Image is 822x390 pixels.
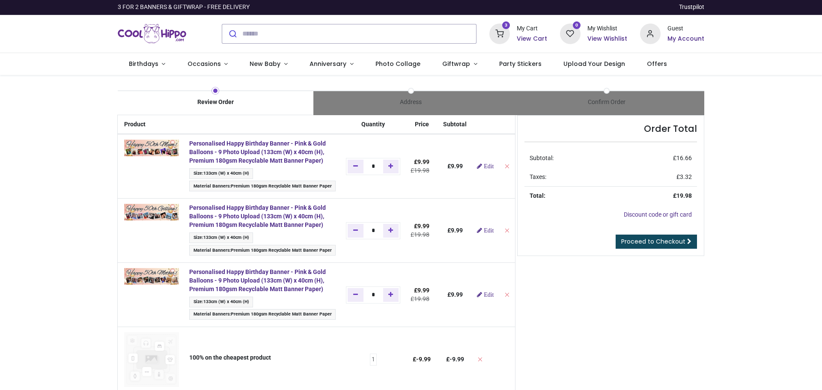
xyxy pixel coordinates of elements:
div: Guest [667,24,704,33]
span: Premium 180gsm Recyclable Matt Banner Paper [231,183,332,189]
div: My Cart [517,24,547,33]
img: S0AAAAASUVORK5CYII= [124,204,179,220]
span: Upload Your Design [563,60,625,68]
span: : [189,232,253,243]
del: £ [411,295,429,302]
span: Quantity [361,121,385,128]
a: View Wishlist [587,35,627,43]
td: Subtotal: [524,149,618,168]
span: £ [414,287,429,294]
span: Size [194,235,202,240]
span: Proceed to Checkout [621,237,685,246]
img: pc0Q8f66AAAAAElFTkSuQmCC [124,268,179,285]
span: £ [676,173,692,180]
span: 9.99 [417,223,429,229]
a: Remove one [348,224,363,238]
span: 133cm (W) x 40cm (H) [203,299,249,304]
span: 19.98 [414,231,429,238]
div: Review Order [118,98,313,107]
img: Cool Hippo [118,22,186,46]
th: Subtotal [438,115,472,134]
span: 16.66 [676,155,692,161]
a: 0 [560,30,581,36]
a: Remove one [348,288,363,302]
span: : [189,168,253,179]
span: £ [413,356,431,363]
a: Edit [477,163,494,169]
span: 3.32 [680,173,692,180]
a: Add one [383,288,399,302]
span: : [189,297,253,307]
span: 19.98 [676,192,692,199]
a: Add one [383,224,399,238]
span: -﻿9.99 [450,356,464,363]
a: 3 [489,30,510,36]
td: Taxes: [524,168,618,187]
span: Material Banners [194,183,229,189]
b: £ [446,356,464,363]
a: Remove from cart [477,356,483,363]
b: £ [447,227,463,234]
span: 19.98 [414,295,429,302]
span: Size [194,299,202,304]
span: £ [414,223,429,229]
a: Logo of Cool Hippo [118,22,186,46]
a: Personalised Happy Birthday Banner - Pink & Gold Balloons - 9 Photo Upload (133cm (W) x 40cm (H),... [189,140,326,164]
span: Edit [484,227,494,233]
a: Occasions [176,53,239,75]
span: Edit [484,163,494,169]
div: 3 FOR 2 BANNERS & GIFTWRAP - FREE DELIVERY [118,3,250,12]
a: Edit [477,227,494,233]
img: byR5IAAAAAZJREFUAwCuuxIXKfrhvQAAAABJRU5ErkJggg== [124,140,179,156]
a: View Cart [517,35,547,43]
a: Remove from cart [504,227,510,234]
a: Personalised Happy Birthday Banner - Pink & Gold Balloons - 9 Photo Upload (133cm (W) x 40cm (H),... [189,268,326,292]
span: 9.99 [451,227,463,234]
strong: £ [673,192,692,199]
span: New Baby [250,60,280,68]
a: Discount code or gift card [624,211,692,218]
span: £ [673,155,692,161]
a: Remove from cart [504,163,510,170]
span: 133cm (W) x 40cm (H) [203,235,249,240]
sup: 3 [502,21,510,30]
span: 133cm (W) x 40cm (H) [203,170,249,176]
a: Personalised Happy Birthday Banner - Pink & Gold Balloons - 9 Photo Upload (133cm (W) x 40cm (H),... [189,204,326,228]
span: Occasions [188,60,221,68]
div: Confirm Order [509,98,704,107]
span: Party Stickers [499,60,542,68]
a: Edit [477,292,494,298]
a: My Account [667,35,704,43]
span: Giftwrap [442,60,470,68]
b: £ [447,291,463,298]
img: 100% on the cheapest product [124,332,179,387]
del: £ [411,231,429,238]
a: New Baby [239,53,299,75]
span: 9.99 [417,287,429,294]
th: Price [405,115,438,134]
th: Product [118,115,184,134]
span: : [189,181,336,191]
span: Material Banners [194,247,229,253]
button: Submit [222,24,242,43]
span: 9.99 [451,291,463,298]
span: Anniversary [310,60,346,68]
span: Offers [647,60,667,68]
sup: 0 [573,21,581,30]
span: Photo Collage [375,60,420,68]
span: Premium 180gsm Recyclable Matt Banner Paper [231,311,332,317]
div: Address [313,98,509,107]
span: Size [194,170,202,176]
a: Add one [383,160,399,173]
span: 1 [372,355,375,364]
span: : [189,245,336,256]
span: Edit [484,292,494,298]
a: Trustpilot [679,3,704,12]
strong: Total: [530,192,545,199]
